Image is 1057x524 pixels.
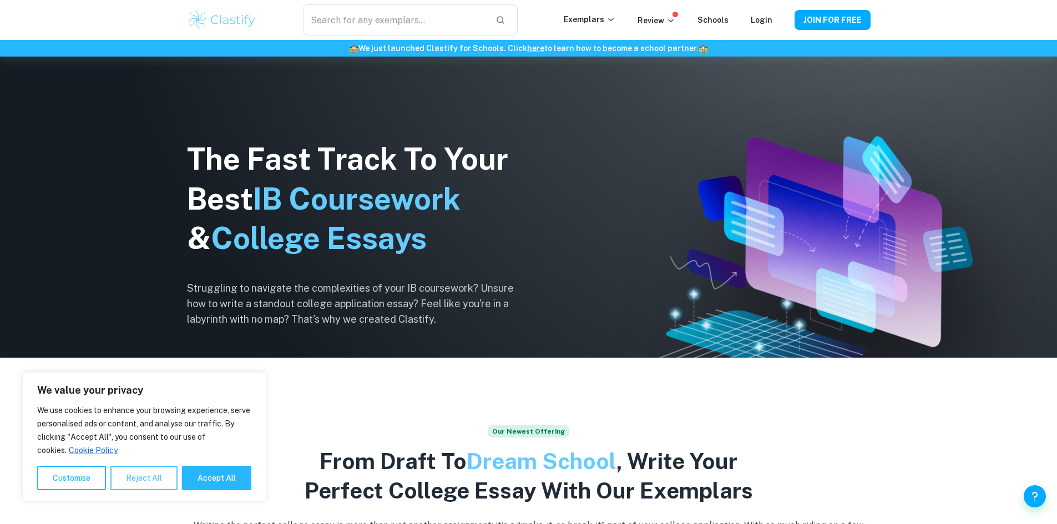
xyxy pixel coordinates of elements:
[253,181,461,216] span: IB Coursework
[467,448,616,474] span: Dream School
[37,466,106,490] button: Customise
[488,425,569,437] span: Our Newest Offering
[211,221,427,256] span: College Essays
[624,136,973,388] img: Clastify hero
[1024,485,1046,507] button: Help and Feedback
[2,42,1055,54] h6: We just launched Clastify for Schools. Click to learn how to become a school partner.
[638,14,675,27] p: Review
[795,10,871,30] button: JOIN FOR FREE
[699,44,708,53] span: 🏫
[187,281,531,327] h6: Struggling to navigate the complexities of your IB coursework? Unsure how to write a standout col...
[349,44,358,53] span: 🏫
[527,44,544,53] a: here
[68,445,118,455] a: Cookie Policy
[37,404,251,457] p: We use cookies to enhance your browsing experience, serve personalised ads or content, and analys...
[187,139,531,259] h1: The Fast Track To Your Best &
[303,4,486,35] input: Search for any exemplars...
[187,446,871,506] h2: From Draft To , Write Your Perfect College Essay With Our Exemplars
[182,466,251,490] button: Accept All
[37,384,251,397] p: We value your privacy
[110,466,178,490] button: Reject All
[187,9,257,31] img: Clastify logo
[22,372,266,502] div: We value your privacy
[564,13,615,26] p: Exemplars
[697,16,729,24] a: Schools
[751,16,772,24] a: Login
